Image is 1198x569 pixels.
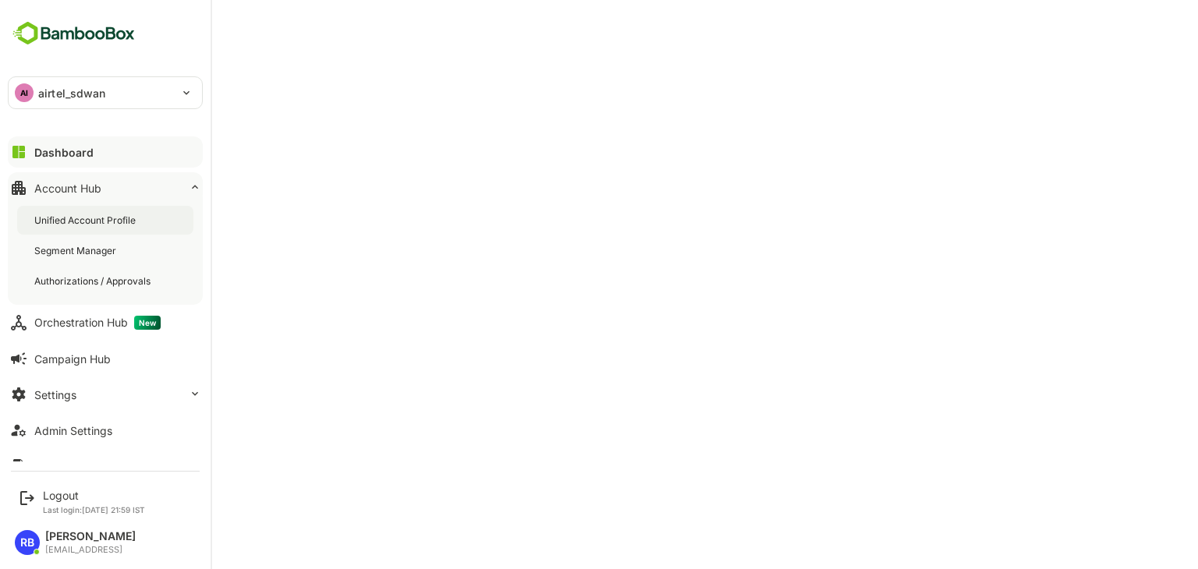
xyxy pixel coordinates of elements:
[8,415,203,446] button: Admin Settings
[34,146,94,159] div: Dashboard
[34,352,111,366] div: Campaign Hub
[45,545,136,555] div: [EMAIL_ADDRESS]
[34,388,76,401] div: Settings
[43,505,145,514] p: Last login: [DATE] 21:59 IST
[9,77,202,108] div: AIairtel_sdwan
[8,172,203,203] button: Account Hub
[38,85,106,101] p: airtel_sdwan
[8,379,203,410] button: Settings
[34,316,161,330] div: Orchestration Hub
[15,530,40,555] div: RB
[34,274,154,288] div: Authorizations / Approvals
[34,182,101,195] div: Account Hub
[15,83,34,102] div: AI
[34,424,112,437] div: Admin Settings
[45,530,136,543] div: [PERSON_NAME]
[134,316,161,330] span: New
[8,307,203,338] button: Orchestration HubNew
[43,489,145,502] div: Logout
[8,136,203,168] button: Dashboard
[8,19,140,48] img: BambooboxFullLogoMark.5f36c76dfaba33ec1ec1367b70bb1252.svg
[8,451,203,482] button: Data Upload
[34,214,139,227] div: Unified Account Profile
[8,343,203,374] button: Campaign Hub
[34,244,119,257] div: Segment Manager
[34,460,98,473] div: Data Upload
